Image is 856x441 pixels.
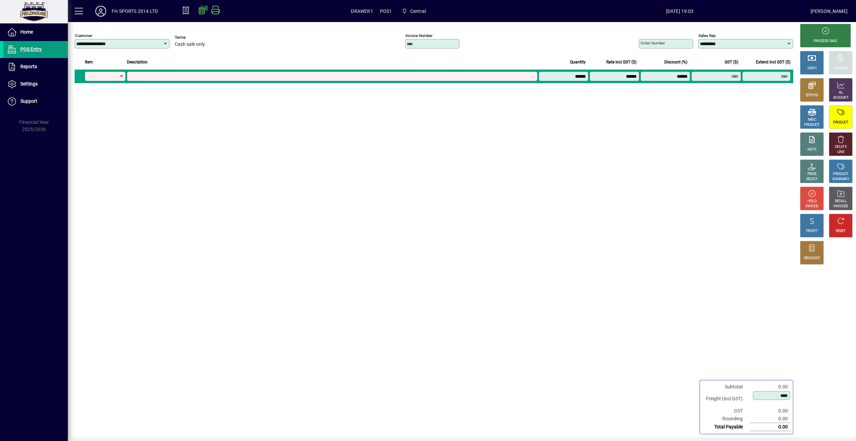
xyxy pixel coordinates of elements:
[641,41,665,45] mat-label: Order number
[833,95,849,100] div: ACCOUNT
[405,33,433,38] mat-label: Invoice number
[380,6,392,17] span: POS1
[410,6,426,17] span: Central
[725,58,738,66] span: GST ($)
[549,6,811,17] span: [DATE] 19:03
[804,256,820,261] div: DISCOUNT
[749,423,790,431] td: 0.00
[127,58,148,66] span: Description
[703,423,749,431] td: Total Payable
[3,58,68,75] a: Reports
[835,145,847,150] div: DELETE
[811,6,848,17] div: [PERSON_NAME]
[749,407,790,415] td: 0.00
[20,29,33,35] span: Home
[3,76,68,93] a: Settings
[833,172,848,177] div: PRODUCT
[834,66,848,71] div: CHARGE
[833,120,848,125] div: PRODUCT
[806,229,818,234] div: PROFIT
[3,24,68,41] a: Home
[833,204,848,209] div: INVOICES
[3,93,68,110] a: Support
[806,177,818,182] div: SELECT
[804,122,819,128] div: PRODUCT
[807,66,816,71] div: CASH
[808,117,816,122] div: MISC
[749,383,790,391] td: 0.00
[832,177,849,182] div: SUMMARY
[807,199,816,204] div: HOLD
[112,6,158,17] div: FH SPORTS 2014 LTD
[807,172,817,177] div: PRICE
[839,90,843,95] div: GL
[814,39,837,44] div: PROCESS SALE
[835,199,847,204] div: RECALL
[749,415,790,423] td: 0.00
[805,204,818,209] div: INVOICE
[351,6,373,17] span: DRAWER1
[837,150,844,155] div: LINE
[703,391,749,407] td: Freight (Incl GST)
[175,35,215,40] span: Terms
[570,58,586,66] span: Quantity
[20,98,37,104] span: Support
[85,58,93,66] span: Item
[756,58,791,66] span: Extend incl GST ($)
[399,5,429,17] span: Central
[20,81,38,87] span: Settings
[20,46,42,52] span: POS Entry
[20,64,37,69] span: Reports
[836,229,846,234] div: RESET
[699,33,716,38] mat-label: Sales rep
[806,93,818,98] div: EFTPOS
[703,407,749,415] td: GST
[807,147,816,152] div: NOTE
[90,5,112,17] button: Profile
[606,58,636,66] span: Rate incl GST ($)
[175,42,205,47] span: Cash sale only
[75,33,92,38] mat-label: Customer
[703,383,749,391] td: Subtotal
[664,58,687,66] span: Discount (%)
[703,415,749,423] td: Rounding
